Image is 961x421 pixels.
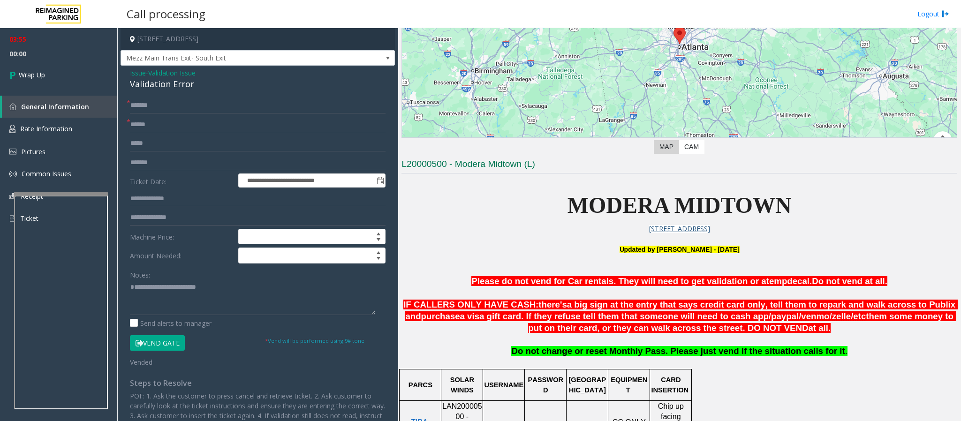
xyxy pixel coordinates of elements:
span: [STREET_ADDRESS] [649,224,710,233]
span: PASSWORD [528,376,563,394]
font: U [620,245,624,254]
span: Do not vend at all. [812,276,887,286]
span: purchase [421,311,460,321]
img: 'icon' [9,149,16,155]
span: EQUIPMENT [611,376,647,394]
span: Increase value [372,229,385,237]
span: Validation Issue [148,68,196,78]
span: there's [538,300,567,309]
span: CARD INSERTION [651,376,689,394]
span: Mezz Main Trans Exit- South Exit [121,51,340,66]
img: 'icon' [9,214,15,223]
span: Please do not vend for Car rentals. They will need to get validation or a [471,276,766,286]
span: venmo [801,311,829,322]
span: General Information [21,102,89,111]
span: . [845,346,847,356]
label: Notes: [130,267,150,280]
span: / [829,311,832,321]
span: paypal [771,311,799,322]
label: CAM [679,140,704,154]
span: Increase value [372,248,385,256]
label: Machine Price: [128,229,236,245]
div: Validation Error [130,78,386,90]
div: 95 8th Street Northeast, Atlanta, GA [673,27,686,44]
span: IF CALLERS ONLY HAVE CASH: [403,300,538,309]
h3: Call processing [122,2,210,25]
label: Send alerts to manager [130,318,212,328]
span: SOLAR WINDS [450,376,476,394]
span: Common Issues [22,169,71,178]
label: Ticket Date: [128,173,236,188]
span: Decrease value [372,256,385,263]
span: Issue [130,68,146,78]
label: Map [654,140,679,154]
a: General Information [2,96,117,118]
label: Amount Needed: [128,248,236,263]
span: temp [766,276,787,286]
span: USERNAME [484,381,523,389]
button: Map camera controls [933,131,952,150]
span: a visa gift card. If they refuse tell them that someone will need to cash app/ [460,311,772,321]
button: Vend Gate [130,335,185,351]
span: Vended [130,358,152,367]
span: Do not change or reset Monthly Pass. Please just vend if the situation calls for it [511,346,845,356]
span: [GEOGRAPHIC_DATA] [568,376,606,394]
span: - [146,68,196,77]
span: Toggle popup [375,174,385,187]
img: logout [942,9,949,19]
span: zelle [832,311,851,322]
span: them some money to put on their card, or they can walk across the street. DO NOT VEND [528,311,956,333]
img: 'icon' [9,103,16,110]
span: PARCS [409,381,432,389]
img: 'icon' [9,170,17,178]
img: 'icon' [9,125,15,133]
h4: Steps to Resolve [130,379,386,388]
small: Vend will be performed using 9# tone [265,337,364,344]
span: etc [853,311,866,322]
a: [STREET_ADDRESS] [649,225,710,233]
span: Pictures [21,147,45,156]
a: Logout [917,9,949,19]
span: at all. [808,323,831,333]
span: a big sign at the entry that says credit card only, tell them to repark and walk across to Publix... [405,300,958,321]
span: decal. [787,276,812,286]
img: 'icon' [9,193,16,199]
span: Rate Information [20,124,72,133]
h3: L20000500 - Modera Midtown (L) [401,158,957,173]
span: Decrease value [372,237,385,244]
h4: [STREET_ADDRESS] [121,28,395,50]
span: Wrap Up [19,70,45,80]
font: pdated by [PERSON_NAME] - [DATE] [620,246,740,253]
span: / [799,311,801,321]
span: / [851,311,853,321]
span: MODERA MIDTOWN [568,193,792,218]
